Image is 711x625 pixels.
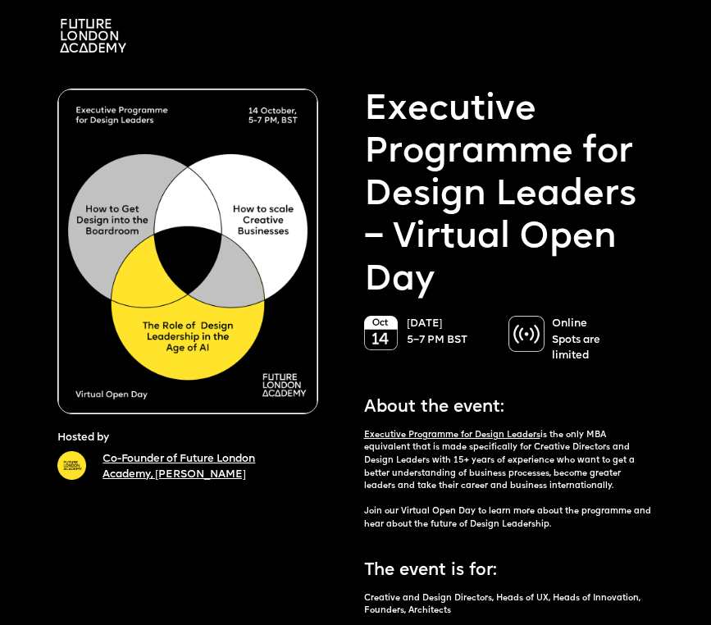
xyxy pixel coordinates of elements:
p: Hosted by [57,430,109,446]
a: Co-Founder of Future London Academy, [PERSON_NAME] [103,454,255,481]
p: Executive Programme for Design Leaders – Virtual Open Day [364,89,654,302]
p: The event is for: [364,549,654,583]
a: Executive Programme for Design Leaders [364,431,540,440]
p: About the event: [364,385,654,420]
p: Creative and Design Directors, Heads of UX, Heads of Innovation, Founders, Architects [364,592,654,618]
img: A yellow circle with Future London Academy logo [57,451,86,480]
p: [DATE] 5–7 PM BST [407,316,492,348]
p: is the only MBA equivalent that is made specifically for Creative Directors and Design Leaders wi... [364,429,654,531]
img: A logo saying in 3 lines: Future London Academy [60,19,126,52]
p: Online Spots are limited [552,316,637,364]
